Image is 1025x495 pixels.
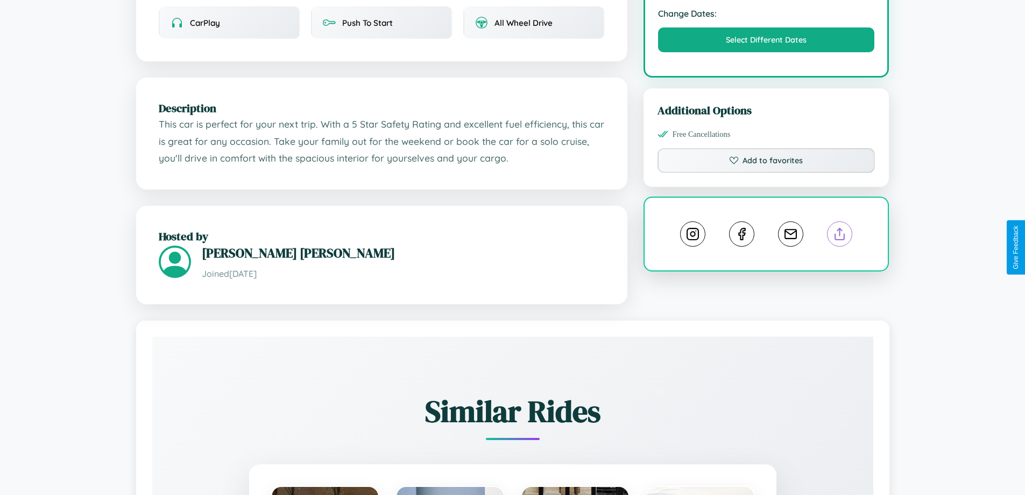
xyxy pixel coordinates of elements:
[342,18,393,28] span: Push To Start
[658,148,875,173] button: Add to favorites
[159,116,605,167] p: This car is perfect for your next trip. With a 5 Star Safety Rating and excellent fuel efficiency...
[673,130,731,139] span: Free Cancellations
[202,266,605,282] p: Joined [DATE]
[159,228,605,244] h2: Hosted by
[159,100,605,116] h2: Description
[1012,226,1020,269] div: Give Feedback
[190,18,220,28] span: CarPlay
[658,8,875,19] strong: Change Dates:
[494,18,553,28] span: All Wheel Drive
[190,391,836,432] h2: Similar Rides
[202,244,605,262] h3: [PERSON_NAME] [PERSON_NAME]
[658,102,875,118] h3: Additional Options
[658,27,875,52] button: Select Different Dates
